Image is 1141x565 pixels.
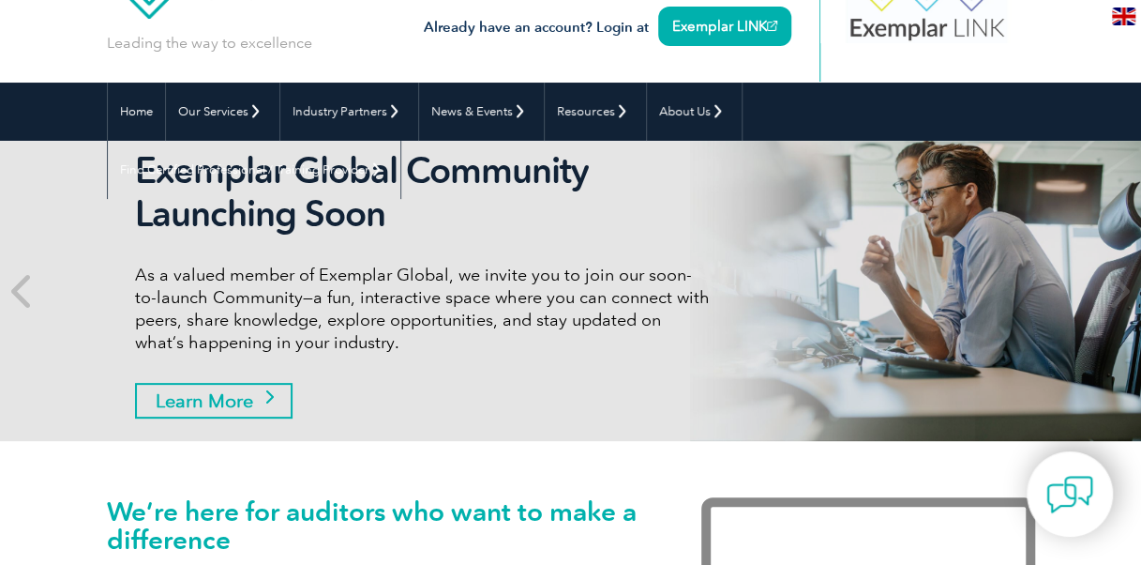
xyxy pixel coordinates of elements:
[767,21,777,31] img: open_square.png
[424,16,791,39] h3: Already have an account? Login at
[658,7,791,46] a: Exemplar LINK
[545,83,646,141] a: Resources
[1046,471,1093,518] img: contact-chat.png
[135,264,711,354] p: As a valued member of Exemplar Global, we invite you to join our soon-to-launch Community—a fun, ...
[108,83,165,141] a: Home
[166,83,279,141] a: Our Services
[108,141,400,199] a: Find Certified Professional / Training Provider
[647,83,742,141] a: About Us
[280,83,418,141] a: Industry Partners
[419,83,544,141] a: News & Events
[1112,8,1135,25] img: en
[107,33,312,53] p: Leading the way to excellence
[107,497,645,554] h1: We’re here for auditors who want to make a difference
[135,383,293,419] a: Learn More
